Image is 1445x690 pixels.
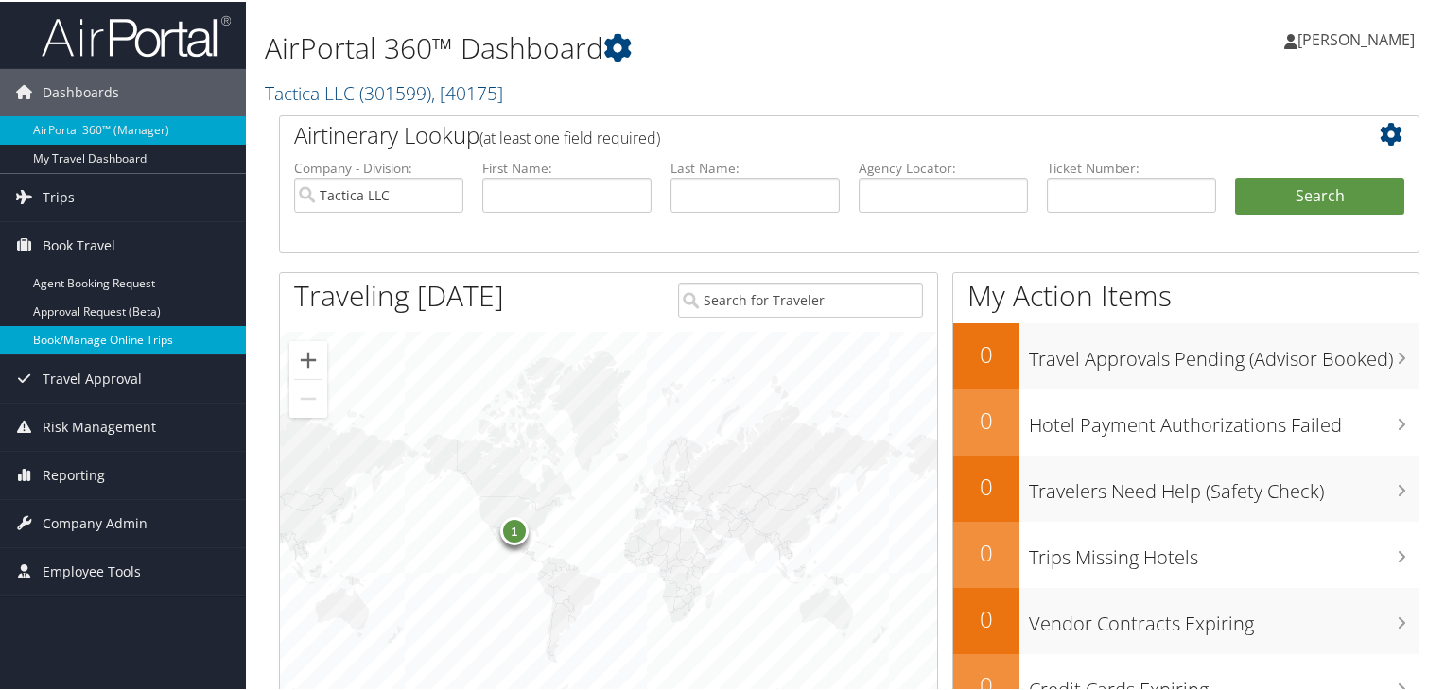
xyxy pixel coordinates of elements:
[289,378,327,416] button: Zoom out
[670,157,840,176] label: Last Name:
[953,469,1019,501] h2: 0
[678,281,924,316] input: Search for Traveler
[482,157,652,176] label: First Name:
[1284,9,1434,66] a: [PERSON_NAME]
[43,172,75,219] span: Trips
[953,586,1419,652] a: 0Vendor Contracts Expiring
[953,388,1419,454] a: 0Hotel Payment Authorizations Failed
[431,78,503,104] span: , [ 40175 ]
[1047,157,1216,176] label: Ticket Number:
[1029,335,1419,371] h3: Travel Approvals Pending (Advisor Booked)
[1029,467,1419,503] h3: Travelers Need Help (Safety Check)
[359,78,431,104] span: ( 301599 )
[43,546,141,594] span: Employee Tools
[953,321,1419,388] a: 0Travel Approvals Pending (Advisor Booked)
[43,220,115,267] span: Book Travel
[1029,401,1419,437] h3: Hotel Payment Authorizations Failed
[479,126,660,147] span: (at least one field required)
[294,117,1310,149] h2: Airtinerary Lookup
[1235,176,1404,214] button: Search
[43,498,148,545] span: Company Admin
[1029,533,1419,569] h3: Trips Missing Hotels
[953,336,1019,369] h2: 0
[953,520,1419,586] a: 0Trips Missing Hotels
[43,450,105,497] span: Reporting
[265,78,503,104] a: Tactica LLC
[294,274,504,314] h1: Traveling [DATE]
[953,601,1019,633] h2: 0
[953,535,1019,567] h2: 0
[265,26,1044,66] h1: AirPortal 360™ Dashboard
[43,67,119,114] span: Dashboards
[500,515,529,543] div: 1
[43,354,142,401] span: Travel Approval
[1029,599,1419,635] h3: Vendor Contracts Expiring
[953,454,1419,520] a: 0Travelers Need Help (Safety Check)
[43,402,156,449] span: Risk Management
[1297,27,1415,48] span: [PERSON_NAME]
[42,12,231,57] img: airportal-logo.png
[859,157,1028,176] label: Agency Locator:
[953,403,1019,435] h2: 0
[294,157,463,176] label: Company - Division:
[289,339,327,377] button: Zoom in
[953,274,1419,314] h1: My Action Items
